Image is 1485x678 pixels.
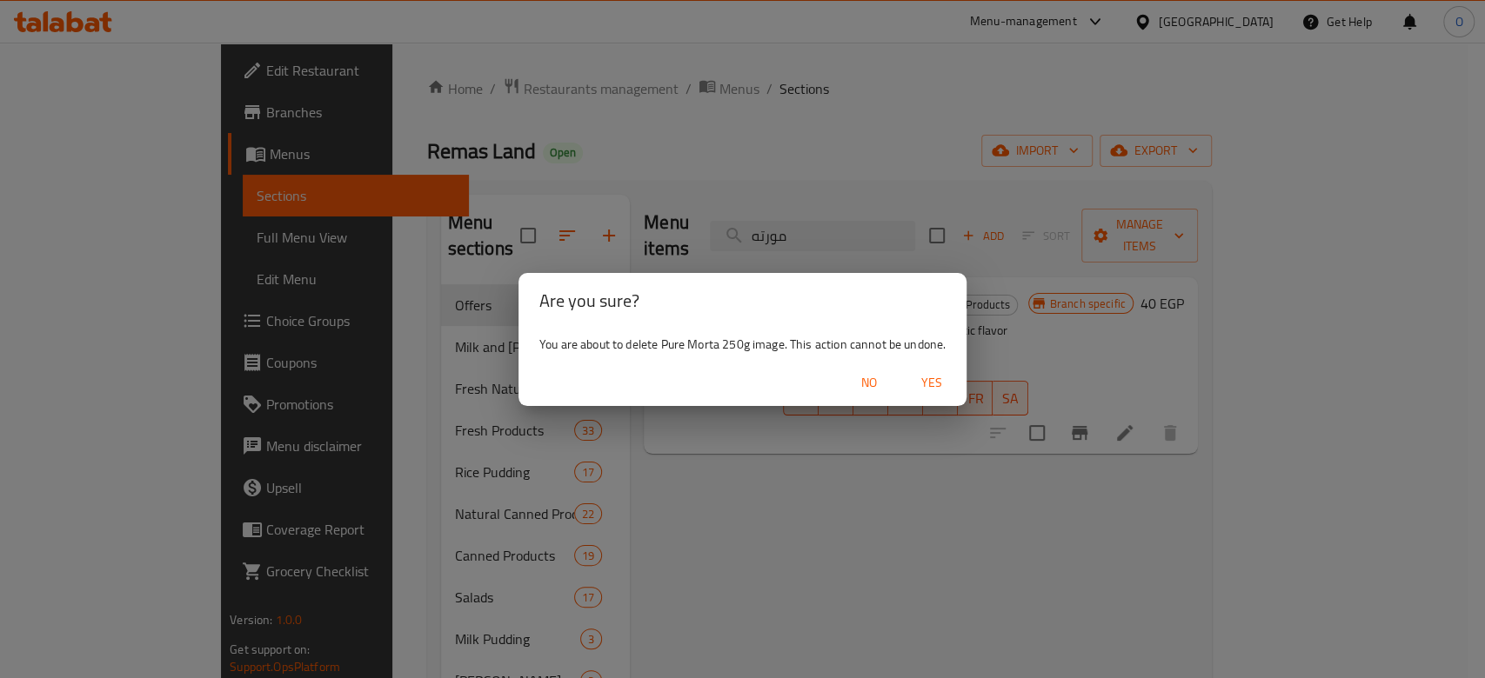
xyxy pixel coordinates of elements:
[911,372,953,394] span: Yes
[848,372,890,394] span: No
[904,367,960,399] button: Yes
[518,329,967,360] div: You are about to delete Pure Morta 250g image. This action cannot be undone.
[841,367,897,399] button: No
[539,287,946,315] h2: Are you sure?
